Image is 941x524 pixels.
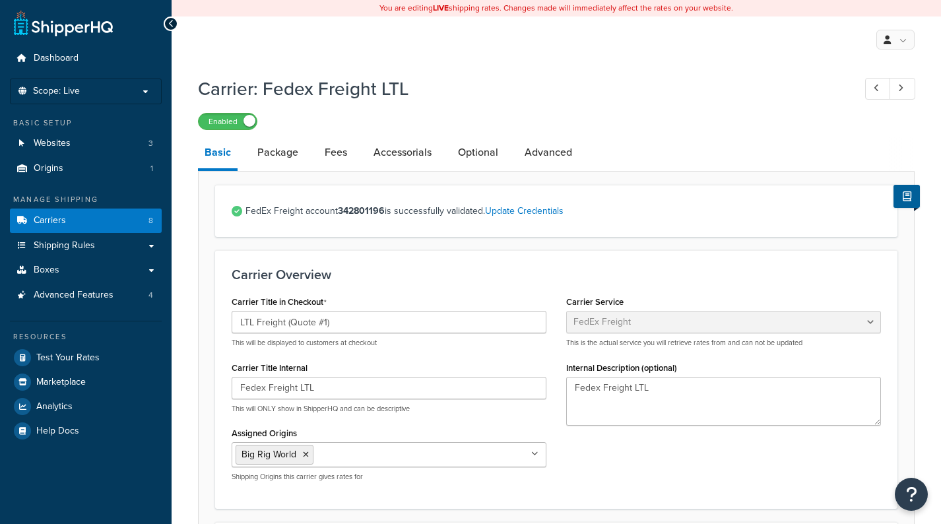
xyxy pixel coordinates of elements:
[198,76,841,102] h1: Carrier: Fedex Freight LTL
[36,401,73,412] span: Analytics
[242,447,296,461] span: Big Rig World
[245,202,881,220] span: FedEx Freight account is successfully validated.
[518,137,579,168] a: Advanced
[451,137,505,168] a: Optional
[367,137,438,168] a: Accessorials
[232,472,546,482] p: Shipping Origins this carrier gives rates for
[148,215,153,226] span: 8
[148,290,153,301] span: 4
[10,283,162,308] a: Advanced Features4
[865,78,891,100] a: Previous Record
[198,137,238,171] a: Basic
[10,346,162,370] a: Test Your Rates
[893,185,920,208] button: Show Help Docs
[232,428,297,438] label: Assigned Origins
[566,377,881,426] textarea: Fedex Freight LTL
[34,240,95,251] span: Shipping Rules
[10,331,162,343] div: Resources
[10,156,162,181] a: Origins1
[10,46,162,71] a: Dashboard
[36,352,100,364] span: Test Your Rates
[10,131,162,156] a: Websites3
[566,297,624,307] label: Carrier Service
[34,53,79,64] span: Dashboard
[433,2,449,14] b: LIVE
[566,363,677,373] label: Internal Description (optional)
[36,377,86,388] span: Marketplace
[34,215,66,226] span: Carriers
[232,267,881,282] h3: Carrier Overview
[10,370,162,394] a: Marketplace
[34,265,59,276] span: Boxes
[318,137,354,168] a: Fees
[485,204,564,218] a: Update Credentials
[10,194,162,205] div: Manage Shipping
[10,258,162,282] a: Boxes
[338,204,385,218] strong: 342801196
[199,114,257,129] label: Enabled
[150,163,153,174] span: 1
[10,117,162,129] div: Basic Setup
[10,209,162,233] a: Carriers8
[34,163,63,174] span: Origins
[232,363,308,373] label: Carrier Title Internal
[10,283,162,308] li: Advanced Features
[251,137,305,168] a: Package
[232,404,546,414] p: This will ONLY show in ShipperHQ and can be descriptive
[566,338,881,348] p: This is the actual service you will retrieve rates from and can not be updated
[33,86,80,97] span: Scope: Live
[890,78,915,100] a: Next Record
[10,419,162,443] a: Help Docs
[10,131,162,156] li: Websites
[10,234,162,258] a: Shipping Rules
[10,395,162,418] a: Analytics
[34,290,114,301] span: Advanced Features
[34,138,71,149] span: Websites
[36,426,79,437] span: Help Docs
[895,478,928,511] button: Open Resource Center
[10,209,162,233] li: Carriers
[148,138,153,149] span: 3
[10,156,162,181] li: Origins
[232,338,546,348] p: This will be displayed to customers at checkout
[232,297,327,308] label: Carrier Title in Checkout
